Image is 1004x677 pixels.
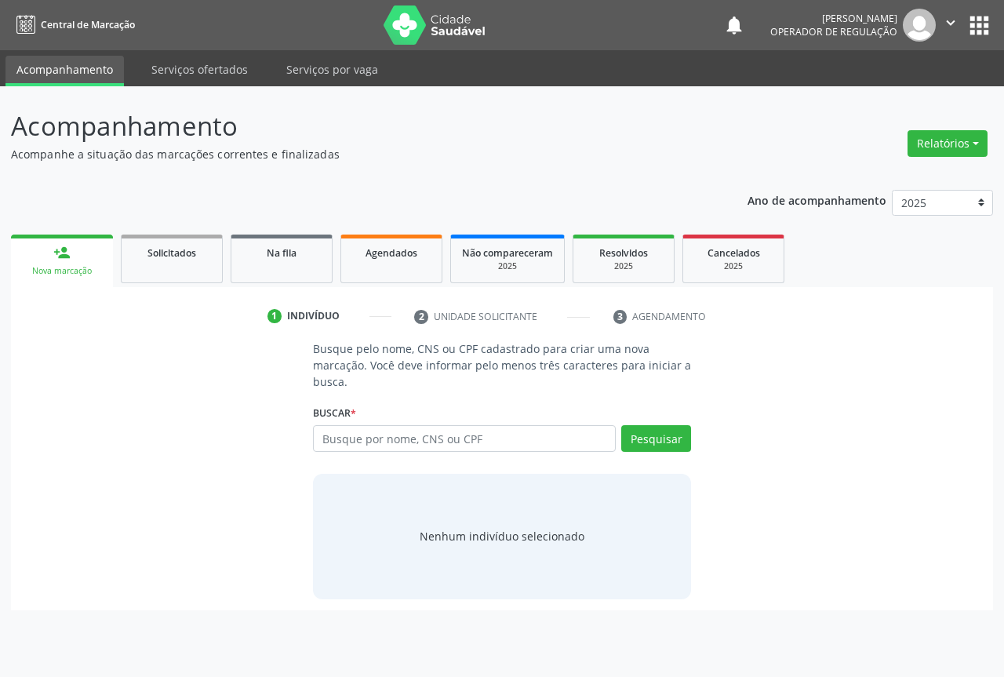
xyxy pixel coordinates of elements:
span: Na fila [267,246,296,260]
p: Ano de acompanhamento [748,190,886,209]
div: Indivíduo [287,309,340,323]
input: Busque por nome, CNS ou CPF [313,425,616,452]
div: 2025 [584,260,663,272]
button: notifications [723,14,745,36]
p: Acompanhamento [11,107,698,146]
button:  [936,9,966,42]
span: Resolvidos [599,246,648,260]
span: Não compareceram [462,246,553,260]
a: Central de Marcação [11,12,135,38]
i:  [942,14,959,31]
a: Serviços por vaga [275,56,389,83]
div: 2025 [462,260,553,272]
span: Solicitados [147,246,196,260]
button: Pesquisar [621,425,691,452]
div: person_add [53,244,71,261]
a: Acompanhamento [5,56,124,86]
span: Central de Marcação [41,18,135,31]
button: Relatórios [908,130,988,157]
div: Nenhum indivíduo selecionado [420,528,584,544]
a: Serviços ofertados [140,56,259,83]
p: Busque pelo nome, CNS ou CPF cadastrado para criar uma nova marcação. Você deve informar pelo men... [313,340,691,390]
div: 1 [267,309,282,323]
label: Buscar [313,401,356,425]
span: Cancelados [708,246,760,260]
div: 2025 [694,260,773,272]
span: Operador de regulação [770,25,897,38]
p: Acompanhe a situação das marcações correntes e finalizadas [11,146,698,162]
span: Agendados [366,246,417,260]
button: apps [966,12,993,39]
img: img [903,9,936,42]
div: Nova marcação [22,265,102,277]
div: [PERSON_NAME] [770,12,897,25]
